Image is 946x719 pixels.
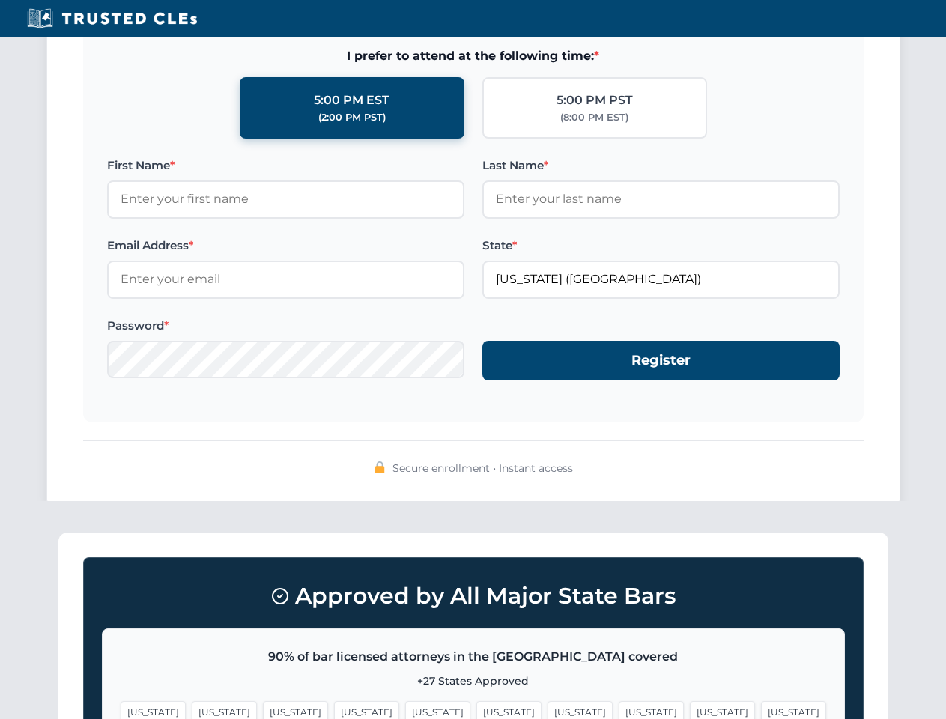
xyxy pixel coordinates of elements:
[22,7,201,30] img: Trusted CLEs
[557,91,633,110] div: 5:00 PM PST
[121,673,826,689] p: +27 States Approved
[482,341,840,380] button: Register
[107,317,464,335] label: Password
[314,91,389,110] div: 5:00 PM EST
[482,157,840,175] label: Last Name
[107,180,464,218] input: Enter your first name
[482,237,840,255] label: State
[107,46,840,66] span: I prefer to attend at the following time:
[318,110,386,125] div: (2:00 PM PST)
[482,261,840,298] input: Florida (FL)
[392,460,573,476] span: Secure enrollment • Instant access
[482,180,840,218] input: Enter your last name
[107,261,464,298] input: Enter your email
[102,576,845,616] h3: Approved by All Major State Bars
[560,110,628,125] div: (8:00 PM EST)
[374,461,386,473] img: 🔒
[121,647,826,667] p: 90% of bar licensed attorneys in the [GEOGRAPHIC_DATA] covered
[107,157,464,175] label: First Name
[107,237,464,255] label: Email Address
